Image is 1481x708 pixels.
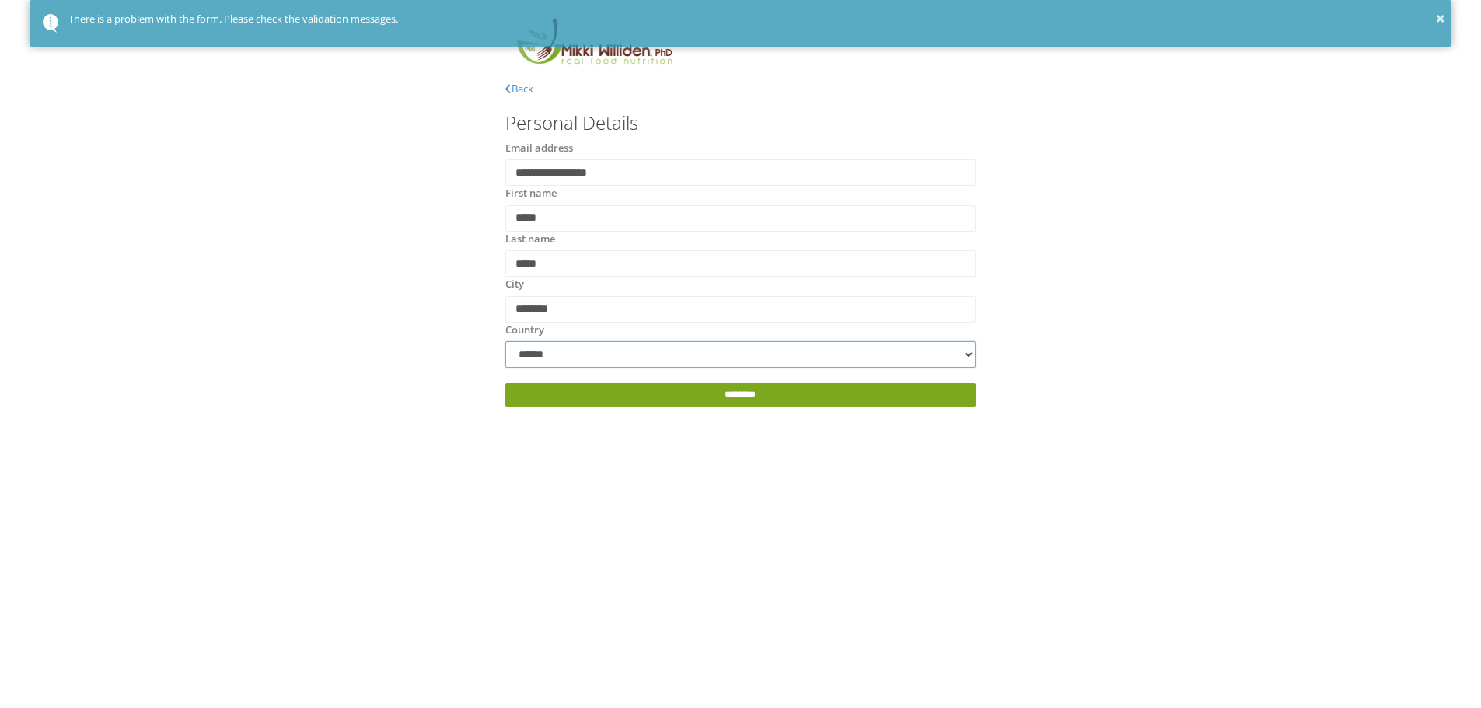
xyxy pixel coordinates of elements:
button: × [1436,7,1444,30]
h3: Personal Details [505,113,976,133]
label: City [505,277,524,292]
label: Country [505,323,544,338]
label: First name [505,186,557,201]
label: Last name [505,232,555,247]
label: Email address [505,141,573,156]
a: Back [505,82,533,96]
div: There is a problem with the form. Please check the validation messages. [68,12,1440,27]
